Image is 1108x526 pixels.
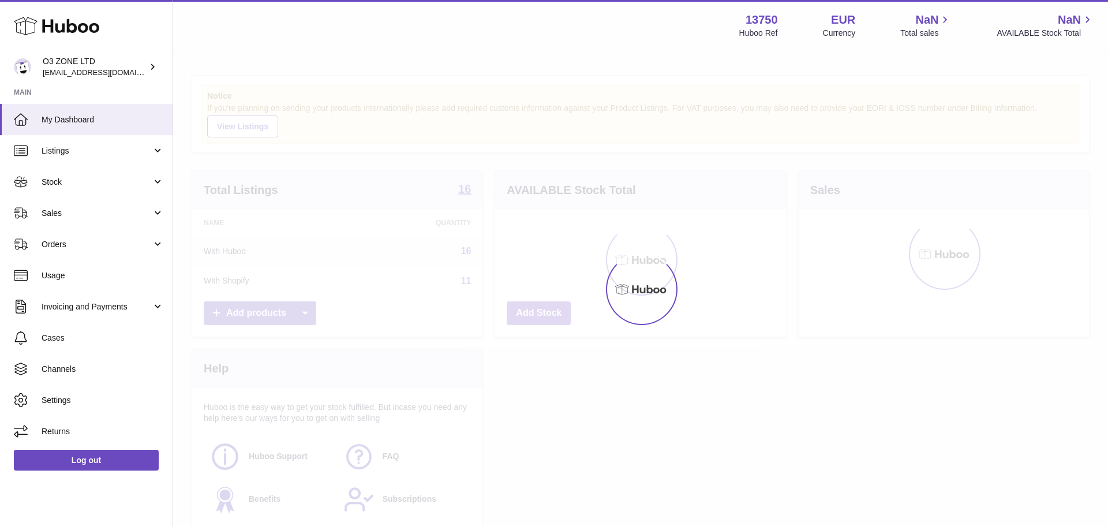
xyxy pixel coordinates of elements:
[42,426,164,437] span: Returns
[831,12,855,28] strong: EUR
[42,301,152,312] span: Invoicing and Payments
[42,364,164,375] span: Channels
[823,28,856,39] div: Currency
[746,12,778,28] strong: 13750
[42,333,164,344] span: Cases
[14,58,31,76] img: internalAdmin-13750@internal.huboo.com
[42,395,164,406] span: Settings
[42,114,164,125] span: My Dashboard
[14,450,159,471] a: Log out
[43,56,147,78] div: O3 ZONE LTD
[43,68,170,77] span: [EMAIL_ADDRESS][DOMAIN_NAME]
[42,239,152,250] span: Orders
[42,208,152,219] span: Sales
[739,28,778,39] div: Huboo Ref
[900,12,952,39] a: NaN Total sales
[997,28,1094,39] span: AVAILABLE Stock Total
[42,146,152,156] span: Listings
[1058,12,1081,28] span: NaN
[42,177,152,188] span: Stock
[900,28,952,39] span: Total sales
[915,12,938,28] span: NaN
[42,270,164,281] span: Usage
[997,12,1094,39] a: NaN AVAILABLE Stock Total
